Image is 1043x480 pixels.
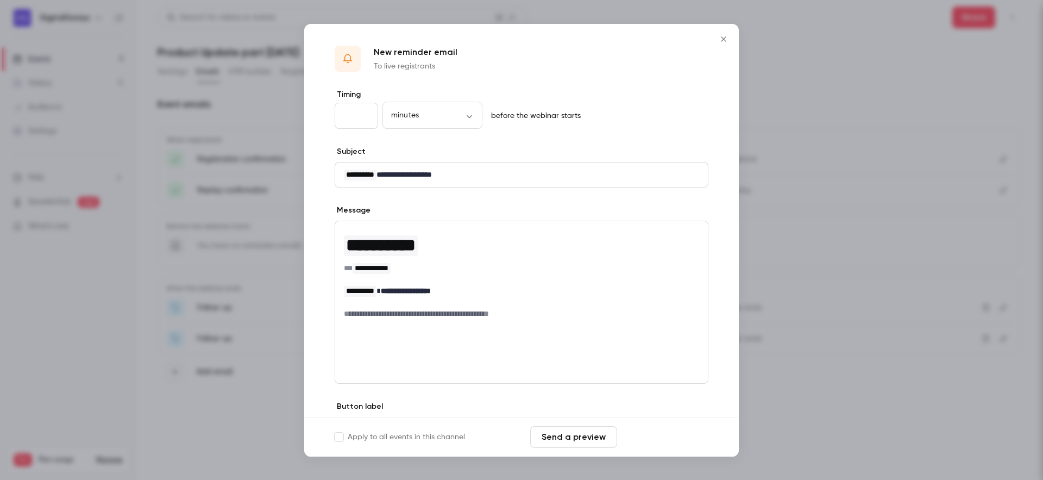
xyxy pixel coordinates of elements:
[382,110,482,121] div: minutes
[335,401,383,412] label: Button label
[335,432,465,442] label: Apply to all events in this channel
[335,163,708,187] div: editor
[487,110,581,121] p: before the webinar starts
[335,205,370,216] label: Message
[335,221,708,326] div: editor
[374,61,457,72] p: To live registrants
[335,146,366,157] label: Subject
[713,28,734,50] button: Close
[621,426,708,448] button: Save changes
[374,46,457,59] p: New reminder email
[530,426,617,448] button: Send a preview
[335,89,708,100] label: Timing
